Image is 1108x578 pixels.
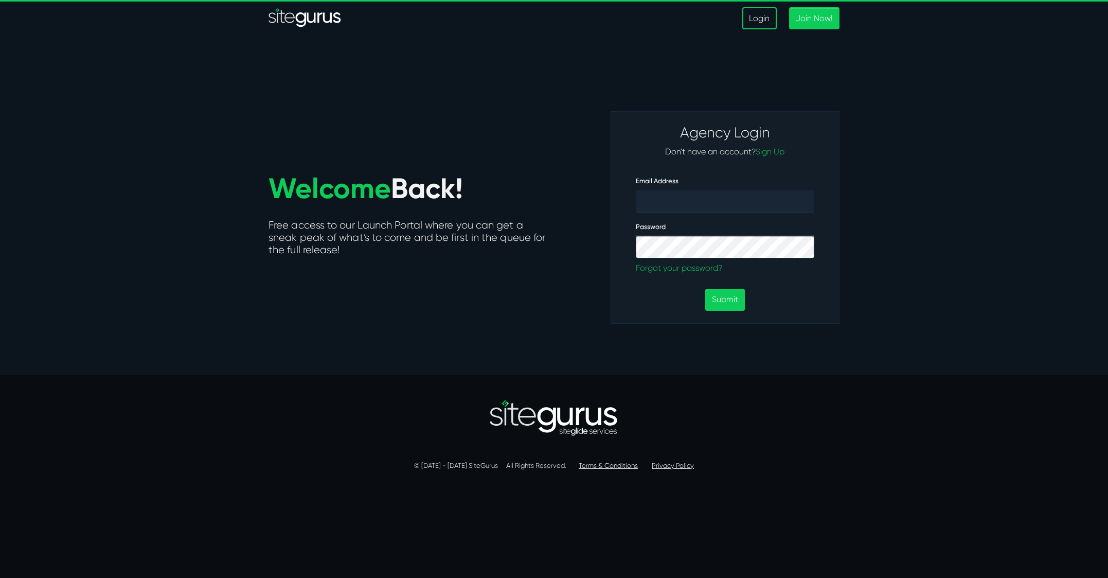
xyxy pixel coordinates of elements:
a: SiteGurus [269,8,342,29]
img: Sitegurus Logo [269,8,342,29]
a: Forgot your password? [636,262,814,274]
h5: Free access to our Launch Portal where you can get a sneak peak of what’s to come and be first in... [269,219,546,258]
button: Submit [705,289,745,311]
label: Email Address [636,177,678,185]
p: © [DATE] - [DATE] SiteGurus All Rights Reserved. [269,461,839,471]
a: Privacy Policy [652,462,694,469]
p: Don't have an account? [636,146,814,158]
a: Sign Up [756,147,784,156]
a: Join Now! [789,7,839,29]
h3: Agency Login [636,124,814,142]
a: Terms & Conditions [579,462,638,469]
h1: Back! [269,173,536,204]
a: Login [742,7,776,29]
label: Password [636,223,666,231]
span: Welcome [269,171,391,205]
